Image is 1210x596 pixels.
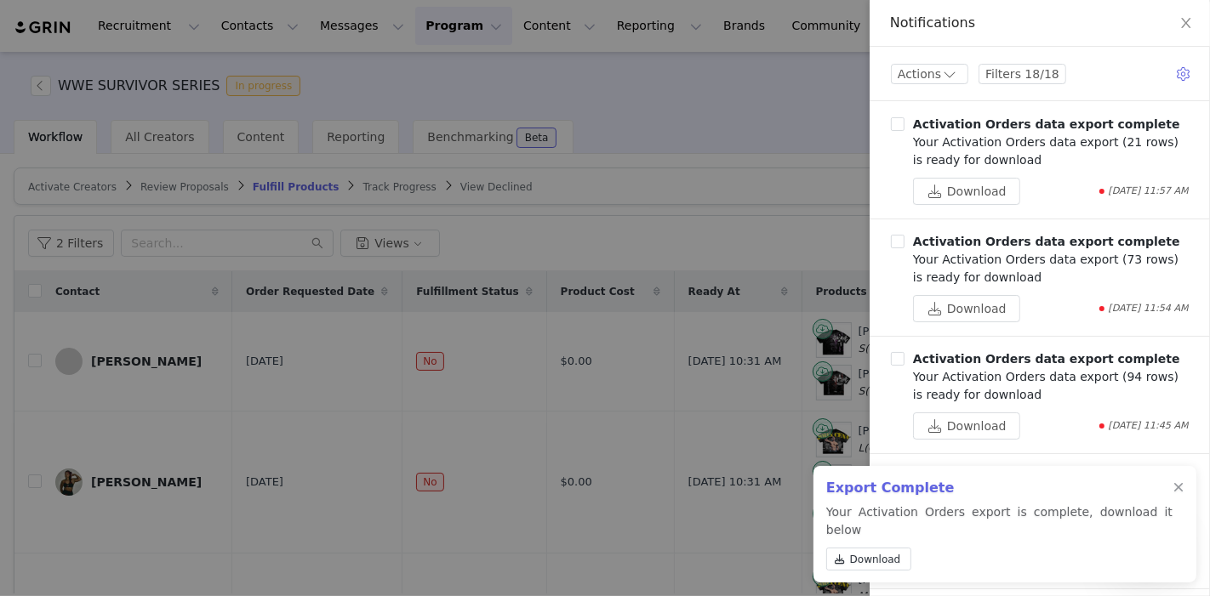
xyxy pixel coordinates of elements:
h2: Export Complete [826,478,1173,498]
button: Download [913,295,1020,322]
b: Activation Orders data export complete [913,235,1180,248]
i: icon: close [1179,16,1193,30]
p: Your Activation Orders export is complete, download it below [826,503,1173,577]
span: [DATE] 11:45 AM [1109,419,1190,434]
span: Download [850,552,901,567]
b: Activation Orders data export complete [913,117,1180,131]
button: Download [913,178,1020,205]
div: Your Activation Orders data export (21 rows) is ready for download [913,133,1189,169]
button: Actions [891,64,968,84]
div: Notifications [890,14,1190,32]
button: Filters 18/18 [979,64,1066,84]
button: Download [913,412,1020,440]
div: Your Activation Orders data export (94 rows) is ready for download [913,368,1189,404]
span: [DATE] 11:54 AM [1109,302,1190,316]
b: Activation Orders data export complete [913,352,1180,366]
div: Your Activation Orders data export (73 rows) is ready for download [913,251,1189,287]
a: Download [826,548,911,570]
span: [DATE] 11:57 AM [1109,184,1190,199]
